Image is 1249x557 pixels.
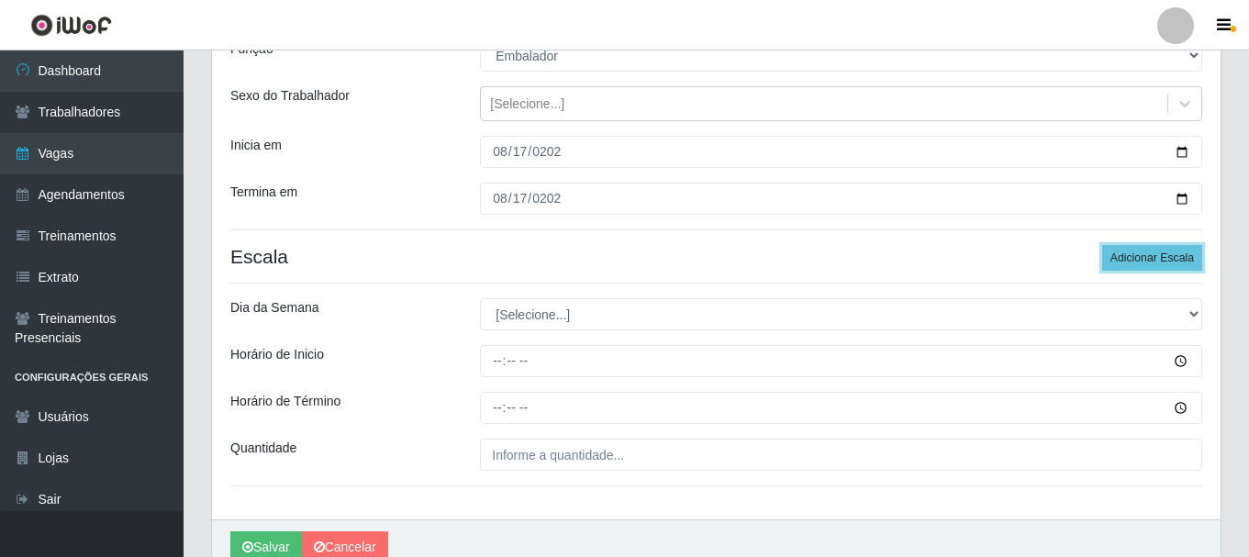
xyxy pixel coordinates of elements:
input: 00/00/0000 [480,183,1202,215]
label: Sexo do Trabalhador [230,86,350,106]
img: CoreUI Logo [30,14,112,37]
input: 00:00 [480,392,1202,424]
label: Termina em [230,183,297,202]
div: [Selecione...] [490,95,564,114]
label: Dia da Semana [230,298,319,317]
input: 00/00/0000 [480,136,1202,168]
h4: Escala [230,245,1202,268]
input: 00:00 [480,345,1202,377]
label: Horário de Inicio [230,345,324,364]
button: Adicionar Escala [1102,245,1202,271]
label: Horário de Término [230,392,340,411]
label: Quantidade [230,439,296,458]
label: Inicia em [230,136,282,155]
input: Informe a quantidade... [480,439,1202,471]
